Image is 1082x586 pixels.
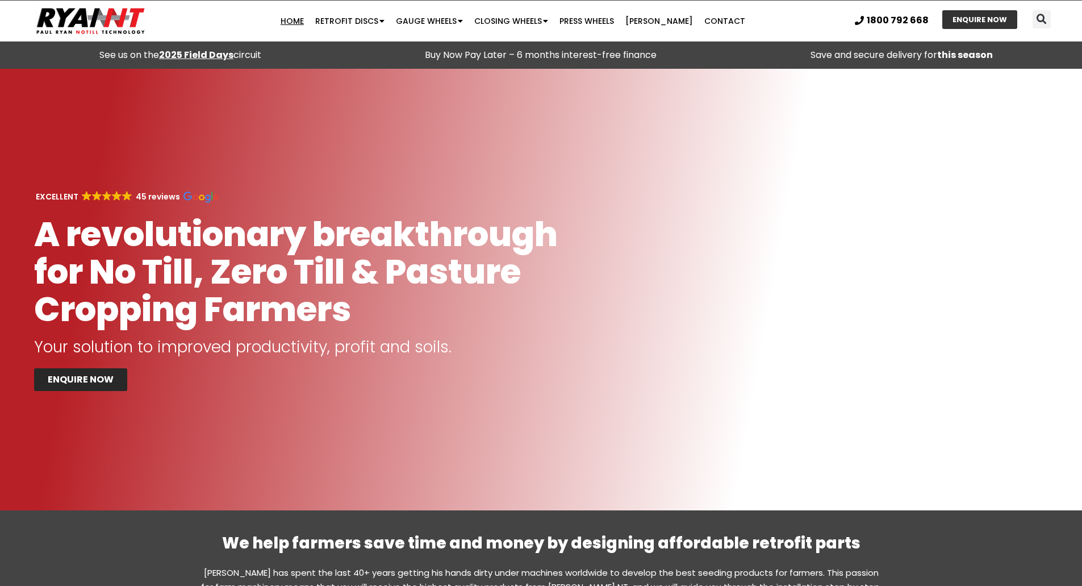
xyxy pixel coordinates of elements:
a: Press Wheels [554,10,620,32]
strong: EXCELLENT [36,191,78,202]
a: Contact [699,10,751,32]
a: [PERSON_NAME] [620,10,699,32]
p: Buy Now Pay Later – 6 months interest-free finance [366,47,716,63]
h1: A revolutionary breakthrough for No Till, Zero Till & Pasture Cropping Farmers [34,215,592,328]
span: ENQUIRE NOW [48,375,114,384]
img: Google [102,191,112,201]
span: 1800 792 668 [867,16,929,25]
img: Google [122,191,132,201]
p: Save and secure delivery for [727,47,1076,63]
span: ENQUIRE NOW [953,16,1007,23]
img: Google [82,191,91,201]
a: Retrofit Discs [310,10,390,32]
h2: We help farmers save time and money by designing affordable retrofit parts [200,533,882,554]
a: Home [275,10,310,32]
img: Google [183,192,219,203]
a: 2025 Field Days [159,48,233,61]
a: Gauge Wheels [390,10,469,32]
a: ENQUIRE NOW [942,10,1017,29]
strong: this season [937,48,993,61]
img: Google [112,191,122,201]
a: Closing Wheels [469,10,554,32]
span: Your solution to improved productivity, profit and soils. [34,336,452,358]
a: EXCELLENT GoogleGoogleGoogleGoogleGoogle 45 reviews Google [34,191,219,202]
a: ENQUIRE NOW [34,368,127,391]
nav: Menu [210,10,816,32]
div: Search [1033,10,1051,28]
strong: 45 reviews [136,191,180,202]
a: 1800 792 668 [855,16,929,25]
div: See us on the circuit [6,47,355,63]
img: Ryan NT logo [34,3,148,39]
img: Google [92,191,102,201]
